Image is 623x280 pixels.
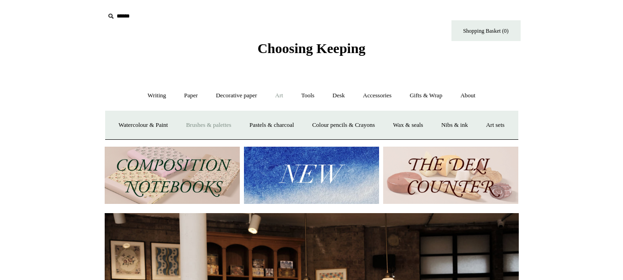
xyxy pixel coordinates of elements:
img: The Deli Counter [383,147,518,204]
a: Nibs & ink [433,113,476,137]
a: Tools [293,83,323,108]
a: Writing [139,83,174,108]
a: Shopping Basket (0) [451,20,521,41]
a: Choosing Keeping [257,48,365,54]
a: Colour pencils & Crayons [304,113,383,137]
a: Desk [324,83,353,108]
a: Art sets [478,113,513,137]
a: Accessories [355,83,400,108]
img: 202302 Composition ledgers.jpg__PID:69722ee6-fa44-49dd-a067-31375e5d54ec [105,147,240,204]
a: Wax & seals [385,113,431,137]
a: About [452,83,484,108]
a: Brushes & palettes [178,113,239,137]
a: Art [267,83,291,108]
a: Pastels & charcoal [241,113,303,137]
a: Decorative paper [208,83,265,108]
a: Paper [176,83,206,108]
a: Watercolour & Paint [110,113,176,137]
a: Gifts & Wrap [401,83,451,108]
span: Choosing Keeping [257,41,365,56]
img: New.jpg__PID:f73bdf93-380a-4a35-bcfe-7823039498e1 [244,147,379,204]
